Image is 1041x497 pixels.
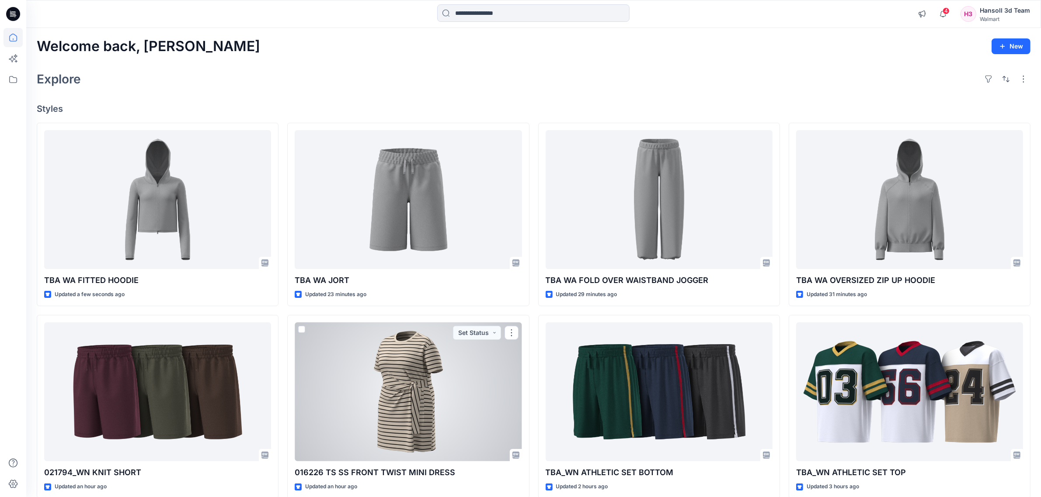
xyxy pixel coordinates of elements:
p: TBA WA OVERSIZED ZIP UP HOODIE [796,274,1023,286]
a: 016226 TS SS FRONT TWIST MINI DRESS [295,322,522,461]
a: TBA_WN ATHLETIC SET TOP [796,322,1023,461]
a: TBA WA OVERSIZED ZIP UP HOODIE [796,130,1023,269]
h2: Welcome back, [PERSON_NAME] [37,38,260,55]
p: Updated an hour ago [305,482,357,491]
p: 021794_WN KNIT SHORT [44,466,271,479]
h4: Styles [37,104,1031,114]
p: TBA WA JORT [295,274,522,286]
button: New [992,38,1031,54]
p: TBA WA FOLD OVER WAISTBAND JOGGER [546,274,773,286]
p: Updated 31 minutes ago [807,290,867,299]
a: TBA WA JORT [295,130,522,269]
p: Updated 29 minutes ago [556,290,617,299]
p: Updated a few seconds ago [55,290,125,299]
span: 4 [943,7,950,14]
p: TBA_WN ATHLETIC SET TOP [796,466,1023,479]
p: Updated 23 minutes ago [305,290,366,299]
p: Updated an hour ago [55,482,107,491]
a: TBA_WN ATHLETIC SET BOTTOM [546,322,773,461]
h2: Explore [37,72,81,86]
a: TBA WA FOLD OVER WAISTBAND JOGGER [546,130,773,269]
p: TBA WA FITTED HOODIE [44,274,271,286]
a: TBA WA FITTED HOODIE [44,130,271,269]
div: Walmart [980,16,1030,22]
div: Hansoll 3d Team [980,5,1030,16]
p: TBA_WN ATHLETIC SET BOTTOM [546,466,773,479]
p: Updated 2 hours ago [556,482,608,491]
div: H3 [961,6,976,22]
p: Updated 3 hours ago [807,482,859,491]
p: 016226 TS SS FRONT TWIST MINI DRESS [295,466,522,479]
a: 021794_WN KNIT SHORT [44,322,271,461]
